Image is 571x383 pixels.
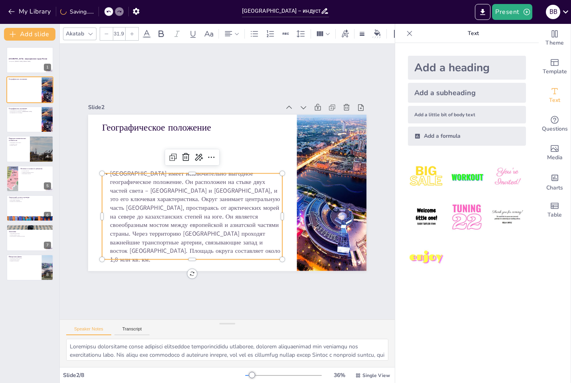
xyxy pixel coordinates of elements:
div: 3 [44,123,51,130]
div: Add a formula [408,127,526,146]
div: 3 [6,106,53,133]
button: B B [546,4,560,20]
div: Get real-time input from your audience [539,110,571,139]
span: Media [547,153,563,162]
p: Этнический состав и культура [9,196,51,199]
p: Уральские горы [9,143,28,145]
div: 1 [44,64,51,71]
div: Add images, graphics, shapes or video [539,139,571,167]
div: Slide 2 [88,104,280,111]
div: 8 [6,254,53,281]
p: Регионы в составе (6 субъектов) [20,167,51,170]
textarea: Loremipsu dolorsitame conse adipisci elitseddoe temporincididu utlaboree, dolorem aliquaenimad mi... [66,339,388,361]
div: Layout [392,27,404,40]
div: Text effects [339,27,351,40]
div: Add ready made slides [539,53,571,81]
div: Add charts and graphs [539,167,571,196]
span: Text [549,96,560,105]
img: 1.jpeg [408,158,445,195]
div: Akatab [64,28,86,39]
p: Докладчики: [PERSON_NAME], [PERSON_NAME] [9,61,51,63]
div: Change the overall theme [539,24,571,53]
div: 7 [6,225,53,251]
p: Географическое положение [102,121,283,134]
div: 7 [44,242,51,249]
span: Template [543,67,567,76]
div: Add a subheading [408,83,526,103]
div: 8 [44,271,51,278]
div: 4 [44,153,51,160]
button: Export to PowerPoint [475,4,490,20]
p: Административный центр [20,172,51,173]
div: Column Count [314,27,332,40]
button: Transcript [114,326,150,335]
p: Промыслы и архитектура [9,201,51,203]
img: 4.jpeg [408,199,445,236]
p: Экономическая мощь [9,233,51,234]
button: Present [492,4,532,20]
p: Металлургия и машиностроение [9,236,51,237]
div: Add a heading [408,56,526,80]
img: 2.jpeg [448,158,485,195]
div: Add a table [539,196,571,225]
div: Background color [371,29,383,38]
p: Природно-климатические особенности [9,137,28,142]
span: Charts [546,184,563,192]
p: Автономные округа [20,173,51,174]
p: Интересные факты округа [9,257,39,259]
p: Кыштымский карлик [9,259,39,260]
p: Протяженность и площадь [9,112,39,114]
div: B B [546,5,560,19]
div: 1 [6,47,53,73]
div: 4 [6,136,53,162]
p: Интересные факты [9,255,39,258]
span: Table [547,211,562,219]
div: 2 [6,76,53,103]
img: 5.jpeg [448,199,485,236]
div: 36 % [330,371,349,379]
div: 6 [6,195,53,221]
div: Saving...... [60,8,94,16]
div: 2 [44,94,51,101]
p: Состав округов [20,170,51,172]
div: 5 [44,182,51,190]
p: Падение метеорита [9,260,39,262]
div: Border settings [358,27,366,40]
p: Text [416,24,531,43]
p: Климат округа [9,145,28,147]
div: Add a little bit of body text [408,106,526,123]
p: Добыча нефти и газа [9,234,51,236]
span: Questions [542,125,568,133]
p: Центральное положение в [GEOGRAPHIC_DATA] [9,111,39,112]
div: 5 [6,166,53,192]
p: Многонациональный состав [9,198,51,199]
span: Theme [545,39,564,47]
strong: [GEOGRAPHIC_DATA] – индустриальное сердце России [9,58,47,60]
span: Single View [362,372,390,379]
div: Slide 2 / 8 [63,371,245,379]
img: 3.jpeg [489,158,526,195]
p: Культурные традиции [9,199,51,201]
div: Add text boxes [539,81,571,110]
p: [GEOGRAPHIC_DATA] имеет исключительно выгодное географическое положение. Он расположен на стыке д... [102,169,282,264]
button: Add slide [4,28,55,41]
p: Географическое положение [9,78,39,80]
p: Географическое положение [9,107,39,110]
p: Географическое положение округа [9,109,39,111]
button: Speaker Notes [66,326,111,335]
p: Экономика [9,231,51,233]
input: Insert title [242,5,321,17]
img: 6.jpeg [489,199,526,236]
img: 7.jpeg [408,239,445,276]
p: Природные зоны округа [9,142,28,144]
div: 6 [44,212,51,219]
button: My Library [6,5,54,18]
